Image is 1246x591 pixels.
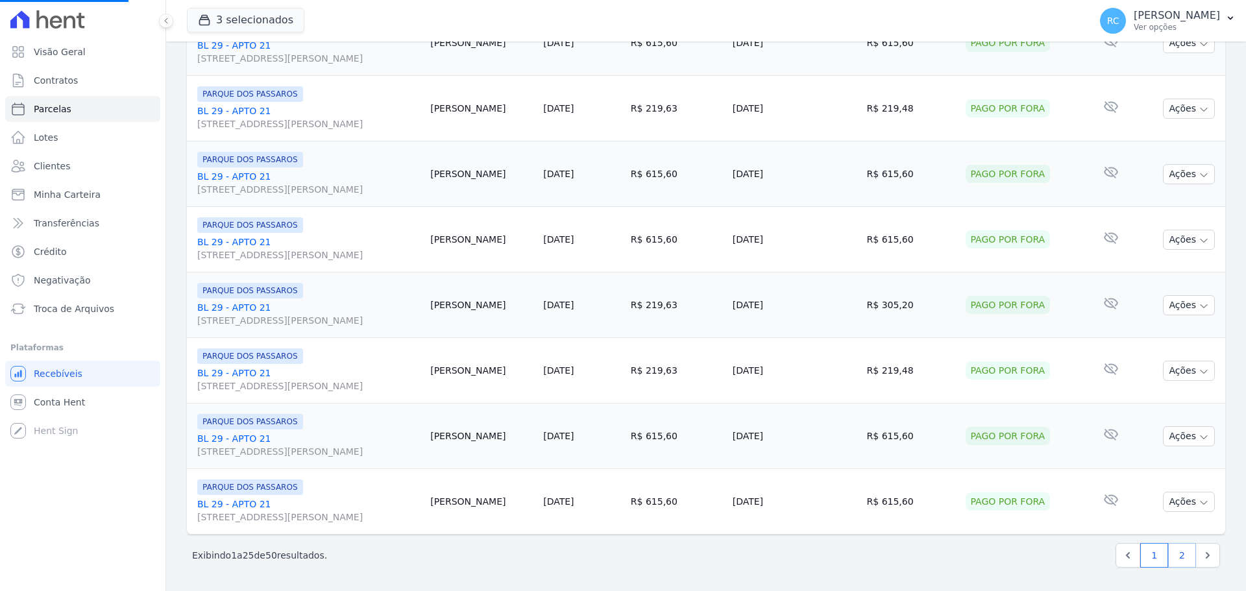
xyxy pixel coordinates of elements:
[966,99,1051,117] div: Pago por fora
[5,96,160,122] a: Parcelas
[862,404,960,469] td: R$ 615,60
[1134,9,1220,22] p: [PERSON_NAME]
[862,272,960,338] td: R$ 305,20
[862,10,960,76] td: R$ 615,60
[425,338,538,404] td: [PERSON_NAME]
[727,76,862,141] td: [DATE]
[966,34,1051,52] div: Pago por fora
[197,52,420,65] span: [STREET_ADDRESS][PERSON_NAME]
[197,39,420,65] a: BL 29 - APTO 21[STREET_ADDRESS][PERSON_NAME]
[425,141,538,207] td: [PERSON_NAME]
[543,431,574,441] a: [DATE]
[197,348,303,364] span: PARQUE DOS PASSAROS
[5,361,160,387] a: Recebíveis
[197,104,420,130] a: BL 29 - APTO 21[STREET_ADDRESS][PERSON_NAME]
[543,169,574,179] a: [DATE]
[192,549,327,562] p: Exibindo a de resultados.
[5,67,160,93] a: Contratos
[197,248,420,261] span: [STREET_ADDRESS][PERSON_NAME]
[1163,492,1215,512] button: Ações
[727,469,862,535] td: [DATE]
[862,141,960,207] td: R$ 615,60
[425,76,538,141] td: [PERSON_NAME]
[543,300,574,310] a: [DATE]
[966,361,1051,380] div: Pago por fora
[543,234,574,245] a: [DATE]
[425,404,538,469] td: [PERSON_NAME]
[543,103,574,114] a: [DATE]
[1163,230,1215,250] button: Ações
[1163,164,1215,184] button: Ações
[197,367,420,392] a: BL 29 - APTO 21[STREET_ADDRESS][PERSON_NAME]
[10,340,155,356] div: Plataformas
[5,267,160,293] a: Negativação
[197,301,420,327] a: BL 29 - APTO 21[STREET_ADDRESS][PERSON_NAME]
[197,170,420,196] a: BL 29 - APTO 21[STREET_ADDRESS][PERSON_NAME]
[543,38,574,48] a: [DATE]
[425,10,538,76] td: [PERSON_NAME]
[34,74,78,87] span: Contratos
[34,160,70,173] span: Clientes
[1134,22,1220,32] p: Ver opções
[197,217,303,233] span: PARQUE DOS PASSAROS
[626,10,727,76] td: R$ 615,60
[197,432,420,458] a: BL 29 - APTO 21[STREET_ADDRESS][PERSON_NAME]
[1140,543,1168,568] a: 1
[197,498,420,524] a: BL 29 - APTO 21[STREET_ADDRESS][PERSON_NAME]
[727,404,862,469] td: [DATE]
[626,469,727,535] td: R$ 615,60
[1163,295,1215,315] button: Ações
[1116,543,1140,568] a: Previous
[34,103,71,115] span: Parcelas
[425,469,538,535] td: [PERSON_NAME]
[34,217,99,230] span: Transferências
[34,367,82,380] span: Recebíveis
[626,76,727,141] td: R$ 219,63
[727,338,862,404] td: [DATE]
[5,296,160,322] a: Troca de Arquivos
[265,550,277,561] span: 50
[1163,33,1215,53] button: Ações
[34,302,114,315] span: Troca de Arquivos
[5,389,160,415] a: Conta Hent
[425,272,538,338] td: [PERSON_NAME]
[1163,99,1215,119] button: Ações
[231,550,237,561] span: 1
[197,380,420,392] span: [STREET_ADDRESS][PERSON_NAME]
[197,511,420,524] span: [STREET_ADDRESS][PERSON_NAME]
[243,550,254,561] span: 25
[187,8,304,32] button: 3 selecionados
[425,207,538,272] td: [PERSON_NAME]
[862,469,960,535] td: R$ 615,60
[626,141,727,207] td: R$ 615,60
[626,272,727,338] td: R$ 219,63
[34,188,101,201] span: Minha Carteira
[5,39,160,65] a: Visão Geral
[727,272,862,338] td: [DATE]
[626,404,727,469] td: R$ 615,60
[727,10,862,76] td: [DATE]
[197,86,303,102] span: PARQUE DOS PASSAROS
[197,183,420,196] span: [STREET_ADDRESS][PERSON_NAME]
[197,235,420,261] a: BL 29 - APTO 21[STREET_ADDRESS][PERSON_NAME]
[197,314,420,327] span: [STREET_ADDRESS][PERSON_NAME]
[966,230,1051,248] div: Pago por fora
[862,207,960,272] td: R$ 615,60
[1168,543,1196,568] a: 2
[1107,16,1119,25] span: RC
[626,207,727,272] td: R$ 615,60
[197,479,303,495] span: PARQUE DOS PASSAROS
[197,117,420,130] span: [STREET_ADDRESS][PERSON_NAME]
[34,274,91,287] span: Negativação
[966,165,1051,183] div: Pago por fora
[197,445,420,458] span: [STREET_ADDRESS][PERSON_NAME]
[1090,3,1246,39] button: RC [PERSON_NAME] Ver opções
[727,141,862,207] td: [DATE]
[966,492,1051,511] div: Pago por fora
[1195,543,1220,568] a: Next
[5,210,160,236] a: Transferências
[5,153,160,179] a: Clientes
[197,414,303,429] span: PARQUE DOS PASSAROS
[862,338,960,404] td: R$ 219,48
[966,296,1051,314] div: Pago por fora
